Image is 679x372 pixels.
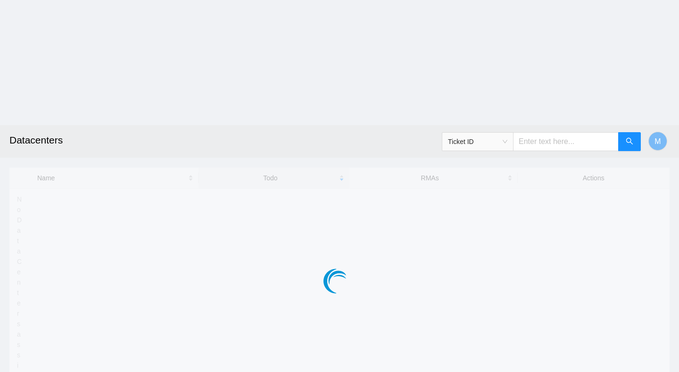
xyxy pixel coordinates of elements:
h2: Datacenters [9,125,472,155]
span: M [654,135,661,147]
input: Enter text here... [513,132,619,151]
button: search [618,132,641,151]
span: Ticket ID [448,135,507,149]
span: search [626,137,633,146]
button: M [648,132,667,151]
